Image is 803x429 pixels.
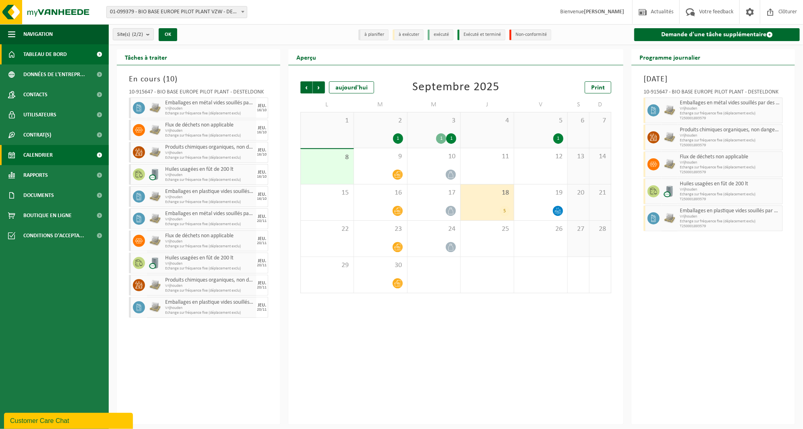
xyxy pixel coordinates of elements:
div: 20/11 [257,219,267,223]
h2: Aperçu [288,49,324,65]
div: 16/10 [257,153,267,157]
span: 01-099379 - BIO BASE EUROPE PILOT PLANT VZW - DESTELDONK [107,6,247,18]
div: 1 [393,133,403,144]
span: 23 [358,225,403,234]
span: 7 [594,116,607,125]
span: Echange sur fréquence fixe (déplacement exclu) [165,200,254,205]
span: Echange sur fréquence fixe (déplacement exclu) [680,192,780,197]
li: Exécuté et terminé [457,29,505,40]
button: Site(s)(2/2) [113,28,154,40]
td: V [514,97,568,112]
td: D [590,97,611,112]
span: T250001893579 [680,170,780,175]
span: Produits chimiques organiques, non dangereux en petit emballage [680,127,780,133]
span: Emballages en plastique vides souillés par des substances oxydants (comburant) [165,299,254,306]
span: Echange sur fréquence fixe (déplacement exclu) [165,178,254,182]
div: 20/11 [257,241,267,245]
a: Demande d'une tâche supplémentaire [634,28,800,41]
span: Emballages en plastique vides souillés par des substances oxydants (comburant) [165,189,254,195]
span: 4 [465,116,510,125]
span: Vrijhouden [165,106,254,111]
img: LP-PA-00000-WDN-11 [149,301,161,313]
a: Print [585,81,611,93]
div: 1 [436,133,446,144]
span: Print [591,85,605,91]
span: Flux de déchets non applicable [165,233,254,239]
img: LP-PA-00000-WDN-11 [664,104,676,116]
span: Emballages en métal vides souillés par des substances dangereuses [680,100,780,106]
td: M [408,97,461,112]
span: 15 [305,189,350,197]
span: Conditions d'accepta... [23,226,84,246]
li: à exécuter [393,29,424,40]
span: Echange sur fréquence fixe (déplacement exclu) [680,138,780,143]
span: 6 [572,116,585,125]
li: exécuté [428,29,453,40]
span: Contacts [23,85,48,105]
span: T250001893579 [680,116,780,121]
span: 17 [412,189,457,197]
span: Vrijhouden [165,173,254,178]
span: Vrijhouden [165,306,254,311]
span: 12 [518,152,563,161]
span: T250001893579 [680,197,780,202]
span: Boutique en ligne [23,205,72,226]
span: Echange sur fréquence fixe (déplacement exclu) [680,111,780,116]
span: Précédent [300,81,313,93]
div: 16/10 [257,175,267,179]
img: LP-PA-00000-WDN-11 [149,124,161,136]
span: Echange sur fréquence fixe (déplacement exclu) [680,165,780,170]
span: Navigation [23,24,53,44]
span: Tableau de bord [23,44,67,64]
h3: [DATE] [644,73,783,85]
img: LP-LD-00200-CU [149,168,161,180]
img: LP-PA-00000-WDN-11 [664,131,676,143]
span: 28 [594,225,607,234]
span: 10 [166,75,175,83]
span: Emballages en plastique vides souillés par des substances oxydants (comburant) [680,208,780,214]
span: Vrijhouden [165,239,254,244]
td: M [354,97,408,112]
span: Vrijhouden [165,195,254,200]
span: Huiles usagées en fût de 200 lt [165,166,254,173]
span: Site(s) [117,29,143,41]
span: 16 [358,189,403,197]
span: Vrijhouden [680,214,780,219]
span: Echange sur fréquence fixe (déplacement exclu) [165,266,254,271]
span: Utilisateurs [23,105,56,125]
img: LP-PA-00000-WDN-11 [149,213,161,225]
span: Vrijhouden [680,133,780,138]
div: 16/10 [257,131,267,135]
span: Documents [23,185,54,205]
div: JEU. [258,126,266,131]
span: Echange sur fréquence fixe (déplacement exclu) [165,133,254,138]
span: 3 [412,116,457,125]
span: Rapports [23,165,48,185]
span: Echange sur fréquence fixe (déplacement exclu) [165,155,254,160]
span: Echange sur fréquence fixe (déplacement exclu) [165,111,254,116]
span: 25 [465,225,510,234]
td: L [300,97,354,112]
h2: Programme journalier [631,49,708,65]
span: Produits chimiques organiques, non dangereux en petit emballage [165,144,254,151]
img: LP-PA-00000-WDN-11 [664,212,676,224]
span: 14 [594,152,607,161]
div: 1 [553,133,563,144]
span: Vrijhouden [680,106,780,111]
img: LP-PA-00000-WDN-11 [149,102,161,114]
img: LP-PA-00000-WDN-11 [149,235,161,247]
span: Vrijhouden [165,128,254,133]
span: 30 [358,261,403,270]
span: Vrijhouden [165,261,254,266]
li: à planifier [358,29,389,40]
span: 19 [518,189,563,197]
strong: [PERSON_NAME] [584,9,624,15]
div: JEU. [258,148,266,153]
img: LP-PA-00000-WDN-11 [149,146,161,158]
span: 13 [572,152,585,161]
span: Echange sur fréquence fixe (déplacement exclu) [165,311,254,315]
div: 20/11 [257,286,267,290]
span: 29 [305,261,350,270]
span: 8 [305,153,350,162]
